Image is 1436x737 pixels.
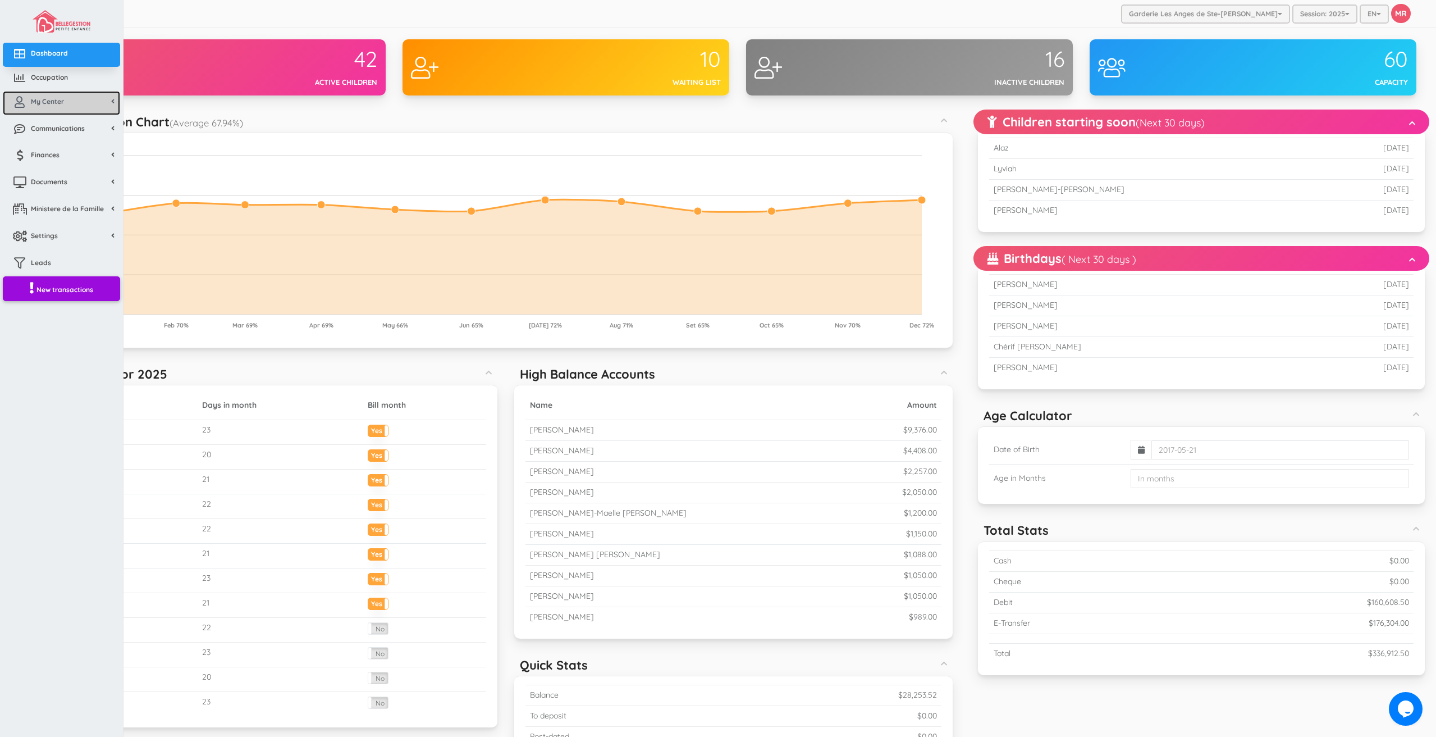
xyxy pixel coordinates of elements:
td: [DATE] [1301,275,1414,295]
small: [PERSON_NAME] [530,466,594,476]
td: March [70,470,198,494]
a: New transactions [3,276,120,302]
td: 22 [198,618,363,643]
td: 23 [198,568,363,593]
h5: Name [530,401,850,410]
small: ( Next 30 days ) [1062,253,1136,266]
small: [PERSON_NAME] [530,445,594,456]
td: June [70,544,198,568]
td: [PERSON_NAME] [989,295,1301,316]
div: 10 [566,48,721,71]
div: 16 [909,48,1064,71]
tspan: Nov 70% [835,321,861,329]
td: [PERSON_NAME] [989,358,1301,378]
td: $28,253.52 [735,685,941,706]
td: 21 [198,593,363,618]
td: Cheque [989,571,1189,592]
h5: Birthdays [987,252,1136,265]
small: [PERSON_NAME] [530,529,594,539]
small: [PERSON_NAME] [530,591,594,601]
small: [PERSON_NAME] [530,425,594,435]
label: Yes [368,598,388,607]
a: Settings [3,225,120,249]
td: 23 [198,420,363,445]
div: 42 [222,48,377,71]
td: October [70,643,198,667]
td: E-Transfer [989,613,1189,634]
td: $0.00 [1189,571,1414,592]
a: Communications [3,118,120,142]
tspan: Mar 69% [232,321,258,329]
div: 60 [1253,48,1408,71]
span: Leads [31,258,51,267]
td: [DATE] [1329,138,1414,159]
td: Age in Months [989,465,1126,493]
h5: Age Calculator [984,409,1072,422]
td: Alaz [989,138,1329,159]
td: 21 [198,470,363,494]
small: [PERSON_NAME] [530,570,594,580]
td: $0.00 [735,706,941,727]
small: $9,376.00 [903,425,937,435]
a: Leads [3,252,120,276]
small: (Next 30 days) [1136,116,1205,129]
small: [PERSON_NAME] [PERSON_NAME] [530,549,660,559]
a: Ministere de la Famille [3,198,120,222]
small: [PERSON_NAME] [530,487,594,497]
td: [DATE] [1329,159,1414,180]
small: $989.00 [909,612,937,622]
td: 22 [198,494,363,519]
td: [DATE] [1329,180,1414,201]
h5: High Balance Accounts [520,367,655,381]
td: [PERSON_NAME] [989,275,1301,295]
td: 23 [198,692,363,717]
td: July [70,568,198,593]
small: $1,200.00 [904,508,937,518]
iframe: chat widget [1389,692,1425,726]
tspan: Jun 65% [459,321,483,329]
a: Finances [3,144,120,169]
td: [DATE] [1329,201,1414,221]
label: No [368,623,388,634]
small: [PERSON_NAME] [530,612,594,622]
td: [DATE] [1301,316,1414,337]
td: 21 [198,544,363,568]
td: [PERSON_NAME] [989,201,1329,221]
tspan: Set 65% [686,321,710,329]
span: My Center [31,97,64,106]
small: $2,050.00 [902,487,937,497]
td: 20 [198,445,363,470]
tspan: Dec 72% [909,321,934,329]
td: [DATE] [1301,337,1414,358]
td: May [70,519,198,544]
div: Capacity [1253,77,1408,88]
tspan: Feb 70% [164,321,189,329]
td: Lyviah [989,159,1329,180]
small: $1,150.00 [906,529,937,539]
td: December [70,692,198,717]
small: $1,050.00 [904,591,937,601]
td: $176,304.00 [1189,613,1414,634]
td: 22 [198,519,363,544]
small: $2,257.00 [903,466,937,476]
div: Waiting list [566,77,721,88]
h5: Quick Stats [520,658,588,672]
label: No [368,648,388,659]
tspan: May 66% [382,321,408,329]
h5: Total Stats [984,524,1049,537]
td: Debit [989,592,1189,613]
span: Occupation [31,72,68,82]
a: Occupation [3,67,120,91]
label: Yes [368,475,388,483]
small: $4,408.00 [903,445,937,456]
span: Settings [31,231,58,240]
span: Documents [31,177,67,186]
td: 20 [198,667,363,692]
td: [DATE] [1301,358,1414,378]
td: $160,608.50 [1189,592,1414,613]
td: Chérif [PERSON_NAME] [989,337,1301,358]
td: To deposit [525,706,735,727]
td: 23 [198,643,363,667]
label: No [368,697,388,708]
h5: Children starting soon [987,115,1205,129]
